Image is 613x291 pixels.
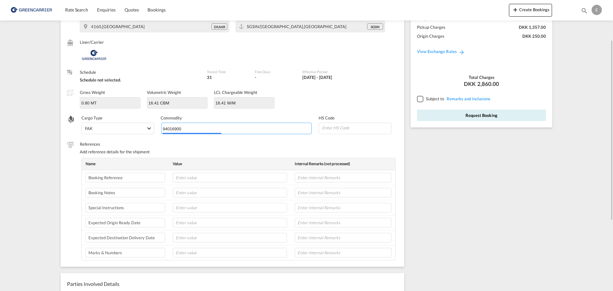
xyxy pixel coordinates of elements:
input: Enter label [86,218,165,227]
div: E [592,5,602,15]
div: Total Charges [417,74,546,80]
label: LCL Chargeable Weight [214,90,257,95]
div: DKK 250.00 [522,33,546,39]
label: Volumetric Weight [147,90,181,95]
span: Bookings [148,7,165,12]
div: Schedule not selected. [80,77,201,83]
label: References [80,141,398,147]
div: 01 Oct 2025 - 31 Oct 2025 [302,74,332,80]
a: View Exchange Rates [411,42,471,60]
input: Enter label [86,173,165,182]
md-select: Select Cargo type: FAK [81,123,154,134]
md-icon: icon-arrow-right [458,49,465,55]
input: Enter Internal Remarks [295,218,391,227]
input: Enter HS Code [322,123,391,133]
label: Gross Weight [80,90,105,95]
input: Enter label [86,233,165,242]
div: Add reference details for the shipment [80,149,398,155]
span: Rate Search [65,7,88,12]
input: Enter label [86,203,165,212]
div: FAK [85,126,93,131]
input: Enter Internal Remarks [295,203,391,212]
span: Subject to [426,96,444,101]
md-chips-wrap: Chips container with autocompletion. Enter the text area, type text to search, and then use the u... [161,123,312,134]
input: Enter Internal Remarks [295,248,391,257]
input: Enter value [173,248,287,257]
div: SGSIN [367,23,383,30]
span: REMARKSINCLUSIONS [445,96,490,101]
md-icon: icon-plus 400-fg [511,6,519,13]
div: DKK 1,357.00 [519,24,546,30]
input: Enter value [173,173,287,182]
input: Enter value [173,188,287,197]
div: - [255,74,256,80]
label: Liner/Carrier [80,39,201,45]
th: Value [169,158,291,170]
img: b0b18ec08afe11efb1d4932555f5f09d.png [10,3,53,17]
div: DKAAR [211,23,227,30]
span: 4160,Denmark [91,24,145,29]
label: Commodity [161,115,313,121]
button: icon-plus 400-fgCreate Bookings [509,4,552,17]
label: Schedule [80,69,201,75]
input: Enter label [86,248,165,257]
div: 31 [207,74,248,80]
input: Chips input. [163,124,221,134]
div: Origin Charges [417,33,444,39]
input: Enter label [86,188,165,197]
span: Enquiries [97,7,116,12]
th: Internal Remarks (not processed) [291,158,395,170]
span: 2,860.00 [477,80,499,88]
label: Cargo Type [81,115,154,121]
span: Quotes [125,7,139,12]
input: Enter value [173,218,287,227]
div: DKK [417,80,546,88]
input: Enter value [173,233,287,242]
label: Effective Period [302,69,359,74]
span: Parties Involved Details [67,281,119,287]
label: HS Code [319,115,391,121]
div: Pickup Charges [417,24,445,30]
div: Greencarrier Consolidators [80,47,201,63]
div: icon-magnify [581,7,588,17]
button: Request Booking [417,110,546,121]
span: SGSIN/Singapore,Asia Pacific [247,24,346,29]
label: Transit Time [207,69,248,74]
input: Enter value [173,203,287,212]
input: Enter Internal Remarks [295,188,391,197]
label: Free Days [255,69,296,74]
input: Enter Internal Remarks [295,173,391,182]
md-icon: /assets/icons/custom/liner-aaa8ad.svg [67,40,73,46]
th: Name [82,158,169,170]
input: Enter Internal Remarks [295,233,391,242]
img: Greencarrier Consolidators [80,47,108,63]
md-icon: icon-magnify [581,7,588,14]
